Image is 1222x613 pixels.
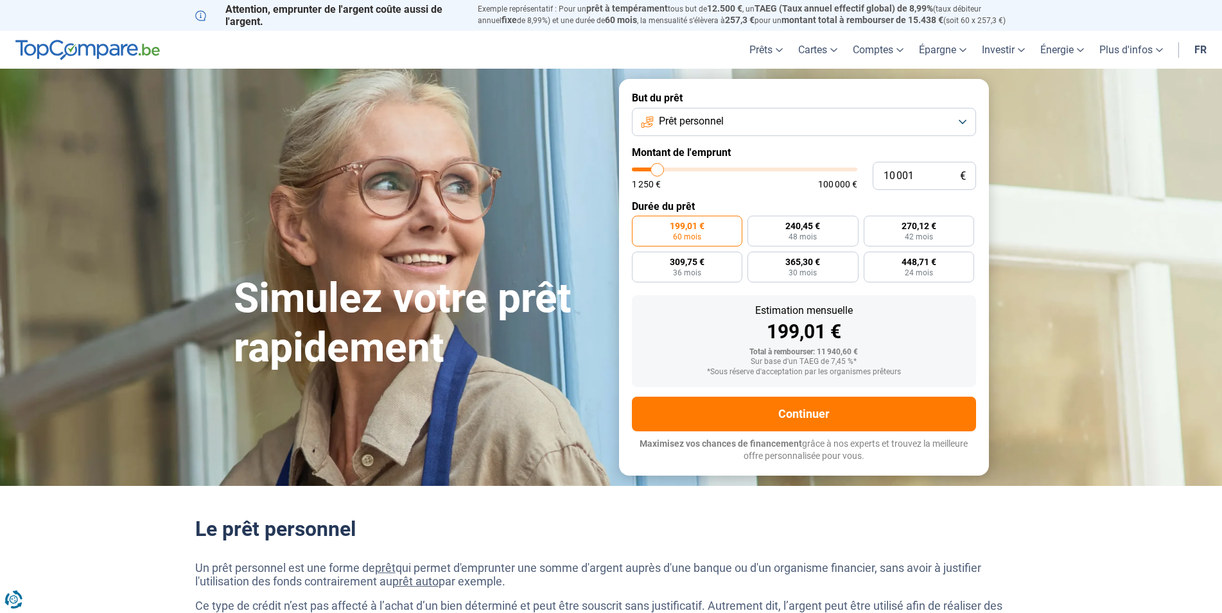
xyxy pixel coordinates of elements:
[195,3,462,28] p: Attention, emprunter de l'argent coûte aussi de l'argent.
[1033,31,1092,69] a: Énergie
[586,3,668,13] span: prêt à tempérament
[642,358,966,367] div: Sur base d'un TAEG de 7,45 %*
[632,92,976,104] label: But du prêt
[502,15,517,25] span: fixe
[902,221,936,230] span: 270,12 €
[632,200,976,212] label: Durée du prêt
[790,31,845,69] a: Cartes
[789,269,817,277] span: 30 mois
[785,221,820,230] span: 240,45 €
[1092,31,1171,69] a: Plus d'infos
[605,15,637,25] span: 60 mois
[755,3,933,13] span: TAEG (Taux annuel effectif global) de 8,99%
[670,257,704,266] span: 309,75 €
[960,171,966,182] span: €
[640,438,802,449] span: Maximisez vos chances de financement
[1187,31,1214,69] a: fr
[659,114,724,128] span: Prêt personnel
[789,233,817,241] span: 48 mois
[642,322,966,341] div: 199,01 €
[785,257,820,266] span: 365,30 €
[673,233,701,241] span: 60 mois
[781,15,943,25] span: montant total à rembourser de 15.438 €
[632,180,661,189] span: 1 250 €
[818,180,857,189] span: 100 000 €
[234,274,604,373] h1: Simulez votre prêt rapidement
[195,561,1027,589] p: Un prêt personnel est une forme de qui permet d'emprunter une somme d'argent auprès d'une banque ...
[642,368,966,377] div: *Sous réserve d'acceptation par les organismes prêteurs
[642,306,966,316] div: Estimation mensuelle
[632,108,976,136] button: Prêt personnel
[392,574,439,588] a: prêt auto
[974,31,1033,69] a: Investir
[632,438,976,463] p: grâce à nos experts et trouvez la meilleure offre personnalisée pour vous.
[905,233,933,241] span: 42 mois
[742,31,790,69] a: Prêts
[670,221,704,230] span: 199,01 €
[642,348,966,357] div: Total à rembourser: 11 940,60 €
[902,257,936,266] span: 448,71 €
[632,397,976,431] button: Continuer
[707,3,742,13] span: 12.500 €
[905,269,933,277] span: 24 mois
[911,31,974,69] a: Épargne
[632,146,976,159] label: Montant de l'emprunt
[375,561,396,574] a: prêt
[673,269,701,277] span: 36 mois
[845,31,911,69] a: Comptes
[195,517,1027,541] h2: Le prêt personnel
[15,40,160,60] img: TopCompare
[725,15,755,25] span: 257,3 €
[478,3,1027,26] p: Exemple représentatif : Pour un tous but de , un (taux débiteur annuel de 8,99%) et une durée de ...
